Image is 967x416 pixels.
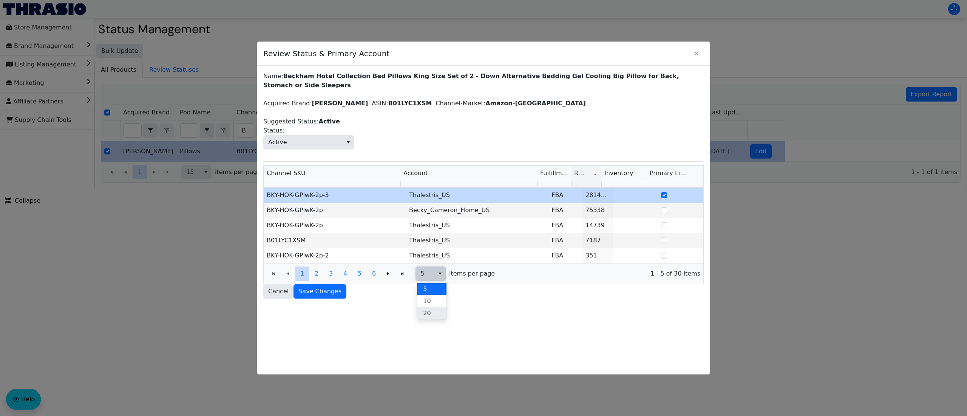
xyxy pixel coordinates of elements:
td: BKY-HOK-GPlwK-2p-2 [264,248,406,263]
input: Select Row [661,222,667,228]
td: B01LYC1XSM [264,233,406,248]
input: Select Row [661,192,667,198]
label: B01LYC1XSM [388,100,432,107]
td: BKY-HOK-GPlwK-2p-3 [264,188,406,203]
td: FBA [548,233,582,248]
input: Select Row [661,207,667,213]
label: [PERSON_NAME] [312,100,368,107]
span: 5 [423,285,427,294]
td: BKY-HOK-GPlwK-2p [264,203,406,218]
span: 20 [423,309,431,318]
span: Save Changes [298,287,341,296]
span: Review Status & Primary Account [263,44,689,63]
td: 28145758 [582,188,613,203]
td: FBA [548,203,582,218]
button: Page 2 [309,267,324,281]
td: FBA [548,188,582,203]
button: Page 6 [367,267,381,281]
span: 10 [423,297,431,306]
span: 3 [329,269,333,278]
span: 1 [300,269,304,278]
button: Save Changes [293,284,346,299]
span: items per page [449,269,495,278]
span: 6 [372,269,376,278]
span: Primary Listing [650,169,695,177]
button: Go to the last page [395,267,409,281]
span: Active [268,138,287,147]
span: Account [403,169,428,178]
td: 14739 [582,218,613,233]
td: FBA [548,248,582,263]
div: Page 1 of 6 [264,263,703,284]
span: Fulfillment [540,169,568,178]
button: select [343,136,354,149]
td: Thalestris_US [406,248,548,263]
span: Status: [263,126,284,135]
td: Thalestris_US [406,188,548,203]
td: Thalestris_US [406,233,548,248]
button: Cancel [263,284,293,299]
button: Page 1 [295,267,309,281]
span: Inventory [604,169,633,178]
button: select [434,267,445,280]
span: Status: [263,135,354,149]
span: Page size [416,267,446,281]
td: FBA [548,218,582,233]
span: Cancel [268,287,289,296]
span: Revenue [574,169,587,178]
span: 1 - 5 of 30 items [501,269,700,278]
input: Select Row [661,237,667,243]
div: Name: Acquired Brand: ASIN: Channel-Market: Suggested Status: [263,72,704,299]
label: Amazon-[GEOGRAPHIC_DATA] [485,100,586,107]
input: Select Row [661,253,667,259]
label: Active [319,118,340,125]
button: Page 5 [352,267,367,281]
td: BKY-HOK-GPlwK-2p [264,218,406,233]
td: 75338 [582,203,613,218]
span: Channel SKU [267,169,306,178]
button: Close [689,46,704,61]
span: 5 [420,269,430,278]
button: Go to the next page [381,267,395,281]
td: Thalestris_US [406,218,548,233]
button: Page 4 [338,267,352,281]
td: 7187 [582,233,613,248]
td: Becky_Cameron_Home_US [406,203,548,218]
span: 4 [343,269,347,278]
span: 2 [315,269,318,278]
td: 351 [582,248,613,263]
label: Beckham Hotel Collection Bed Pillows King Size Set of 2 - Down Alternative Bedding Gel Cooling Bi... [263,72,679,89]
button: Page 3 [324,267,338,281]
span: 5 [358,269,361,278]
